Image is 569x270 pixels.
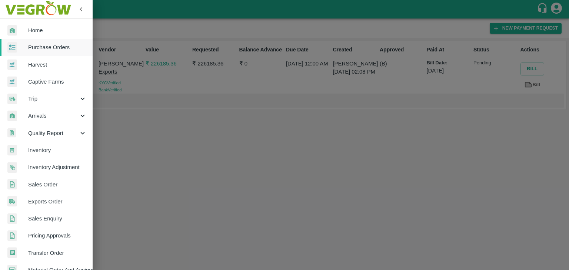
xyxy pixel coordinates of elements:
[28,163,87,171] span: Inventory Adjustment
[28,146,87,154] span: Inventory
[7,162,17,173] img: inventory
[7,76,17,87] img: harvest
[28,26,87,34] span: Home
[28,180,87,189] span: Sales Order
[7,213,17,224] img: sales
[7,196,17,207] img: shipments
[7,128,16,138] img: qualityReport
[28,78,87,86] span: Captive Farms
[28,232,87,240] span: Pricing Approvals
[28,249,87,257] span: Transfer Order
[28,129,79,137] span: Quality Report
[28,198,87,206] span: Exports Order
[7,179,17,190] img: sales
[7,247,17,258] img: whTransfer
[28,112,79,120] span: Arrivals
[7,111,17,121] img: whArrival
[28,61,87,69] span: Harvest
[7,230,17,241] img: sales
[7,42,17,53] img: reciept
[7,25,17,36] img: whArrival
[7,94,17,104] img: delivery
[7,145,17,156] img: whInventory
[7,59,17,70] img: harvest
[28,215,87,223] span: Sales Enquiry
[28,95,79,103] span: Trip
[28,43,87,51] span: Purchase Orders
